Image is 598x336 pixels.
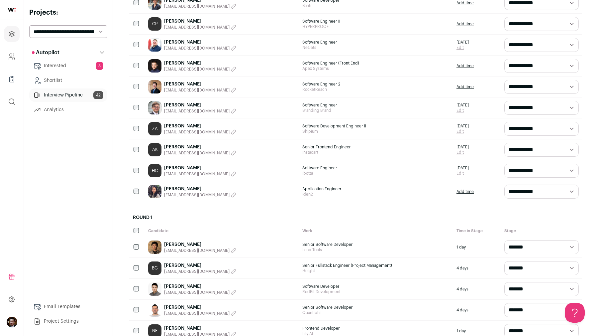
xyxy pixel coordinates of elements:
[302,61,450,66] span: Software Engineer (Front End)
[302,82,450,87] span: Software Engineer 2
[302,108,450,113] span: Branding Brand
[164,186,236,192] a: [PERSON_NAME]
[145,225,299,237] div: Candidate
[148,164,161,177] a: HC
[302,263,450,268] span: Senior Fullstack Engineer (Project Management)
[4,49,20,65] a: Company and ATS Settings
[164,269,236,274] button: [EMAIL_ADDRESS][DOMAIN_NAME]
[164,192,230,198] span: [EMAIL_ADDRESS][DOMAIN_NAME]
[7,317,17,327] button: Open dropdown
[302,144,450,150] span: Senior Frontend Engineer
[164,150,230,156] span: [EMAIL_ADDRESS][DOMAIN_NAME]
[302,45,450,50] span: NetJets
[164,67,230,72] span: [EMAIL_ADDRESS][DOMAIN_NAME]
[7,317,17,327] img: 232269-medium_jpg
[164,165,236,171] a: [PERSON_NAME]
[148,122,161,135] a: ZA
[164,18,236,25] a: [PERSON_NAME]
[302,102,450,108] span: Software Engineer
[164,129,230,135] span: [EMAIL_ADDRESS][DOMAIN_NAME]
[302,305,450,310] span: Senior Software Developer
[164,144,236,150] a: [PERSON_NAME]
[456,40,469,45] span: [DATE]
[164,25,230,30] span: [EMAIL_ADDRESS][DOMAIN_NAME]
[302,326,450,331] span: Frontend Developer
[164,150,236,156] button: [EMAIL_ADDRESS][DOMAIN_NAME]
[302,247,450,252] span: Leap Tools
[4,71,20,87] a: Company Lists
[302,289,450,294] span: RedBit Development
[456,102,469,108] span: [DATE]
[164,108,230,114] span: [EMAIL_ADDRESS][DOMAIN_NAME]
[565,303,585,323] iframe: Help Scout Beacon - Open
[148,241,161,254] img: 7c8aec5d91f5ffe0e209140df91750755350424c0674ae268795f21ae9fa0791.jpg
[164,262,236,269] a: [PERSON_NAME]
[456,84,474,89] a: Add time
[302,87,450,92] span: RocketReach
[302,171,450,176] span: Ibotta
[164,325,236,332] a: [PERSON_NAME]
[164,60,236,67] a: [PERSON_NAME]
[456,144,469,150] span: [DATE]
[164,39,236,46] a: [PERSON_NAME]
[29,315,107,328] a: Project Settings
[501,225,582,237] div: Stage
[453,300,501,320] div: 4 days
[164,87,230,93] span: [EMAIL_ADDRESS][DOMAIN_NAME]
[302,129,450,134] span: Shipium
[164,241,236,248] a: [PERSON_NAME]
[148,38,161,52] img: 4a5de1df68ad7e0d6149211813ae368cd19db56a7448a0dd85e294ef71c22533.jpg
[453,237,501,257] div: 1 day
[148,143,161,156] a: AK
[164,248,236,253] button: [EMAIL_ADDRESS][DOMAIN_NAME]
[302,150,450,155] span: Instacart
[29,103,107,116] a: Analytics
[29,59,107,73] a: Interested3
[164,123,236,129] a: [PERSON_NAME]
[164,4,236,9] button: [EMAIL_ADDRESS][DOMAIN_NAME]
[302,66,450,71] span: Apex Systems
[164,171,236,177] button: [EMAIL_ADDRESS][DOMAIN_NAME]
[302,165,450,171] span: Software Engineer
[453,225,501,237] div: Time in Stage
[302,24,450,29] span: HYPERPROOF
[302,192,450,197] span: Iden2
[148,303,161,317] img: c5f497c087a66a7325a8cb8dfa843603184dd046d463ae3a1fbb924f1d31ead3.jpg
[148,261,161,275] a: BG
[164,171,230,177] span: [EMAIL_ADDRESS][DOMAIN_NAME]
[456,165,469,171] span: [DATE]
[164,311,236,316] button: [EMAIL_ADDRESS][DOMAIN_NAME]
[299,225,453,237] div: Work
[29,8,107,17] h2: Projects:
[302,186,450,192] span: Application Engineer
[148,59,161,73] img: 3864298e1e80b7dcf1038d59b210165e8b3e851c05ee11b28c7b24ac79e9789f.jpg
[164,102,236,108] a: [PERSON_NAME]
[164,283,236,290] a: [PERSON_NAME]
[453,258,501,278] div: 4 days
[148,17,161,31] a: CP
[164,81,236,87] a: [PERSON_NAME]
[164,290,236,295] button: [EMAIL_ADDRESS][DOMAIN_NAME]
[29,88,107,102] a: Interview Pipeline42
[4,26,20,42] a: Projects
[302,268,450,273] span: Height
[456,45,469,50] a: Edit
[456,123,469,129] span: [DATE]
[302,242,450,247] span: Senior Software Developer
[164,290,230,295] span: [EMAIL_ADDRESS][DOMAIN_NAME]
[302,310,450,315] span: Quantiphi
[302,40,450,45] span: Software Engineer
[164,192,236,198] button: [EMAIL_ADDRESS][DOMAIN_NAME]
[164,304,236,311] a: [PERSON_NAME]
[148,80,161,93] img: f000869c217cb3f5a47f15f4f5e7948d5013c788b8a801fd246c4f6cb5e951d8.jpg
[302,284,450,289] span: Software Developer
[456,189,474,194] a: Add time
[456,129,469,134] a: Edit
[302,19,450,24] span: Software Engineer II
[456,21,474,27] a: Add time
